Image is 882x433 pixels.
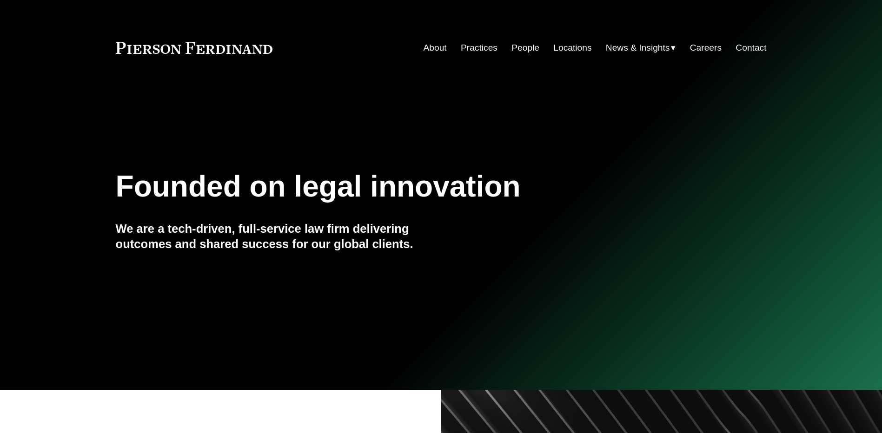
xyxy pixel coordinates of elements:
a: People [511,39,539,57]
a: Practices [461,39,497,57]
a: Contact [736,39,766,57]
span: News & Insights [606,40,670,56]
h1: Founded on legal innovation [116,170,658,203]
a: Careers [690,39,722,57]
a: folder dropdown [606,39,676,57]
a: About [424,39,447,57]
a: Locations [553,39,591,57]
h4: We are a tech-driven, full-service law firm delivering outcomes and shared success for our global... [116,221,441,251]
